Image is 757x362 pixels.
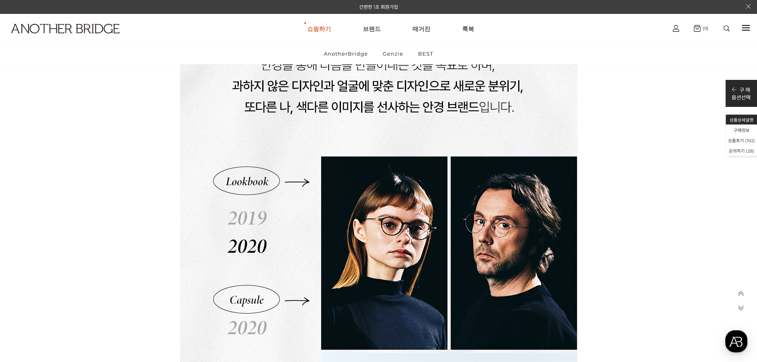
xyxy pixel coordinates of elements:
[701,25,709,31] span: (0)
[103,252,153,272] a: 설정
[732,93,751,101] p: 옵션선택
[732,86,751,93] p: 구 매
[673,25,679,32] img: cart
[2,252,52,272] a: 홈
[307,14,331,43] a: 쇼핑하기
[694,25,709,32] a: (0)
[724,25,730,31] img: search
[11,24,120,33] img: logo
[25,264,30,270] span: 홈
[123,264,132,270] span: 설정
[363,14,381,43] a: 브랜드
[73,264,82,271] span: 대화
[359,4,398,10] a: 간편한 1초 회원가입
[462,14,474,43] a: 룩북
[52,252,103,272] a: 대화
[317,43,375,64] a: AnotherBridge
[411,43,440,64] a: BEST
[4,24,118,53] a: logo
[412,14,430,43] a: 매거진
[376,43,410,64] a: Genzie
[747,138,753,143] span: 192
[694,25,701,32] img: cart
